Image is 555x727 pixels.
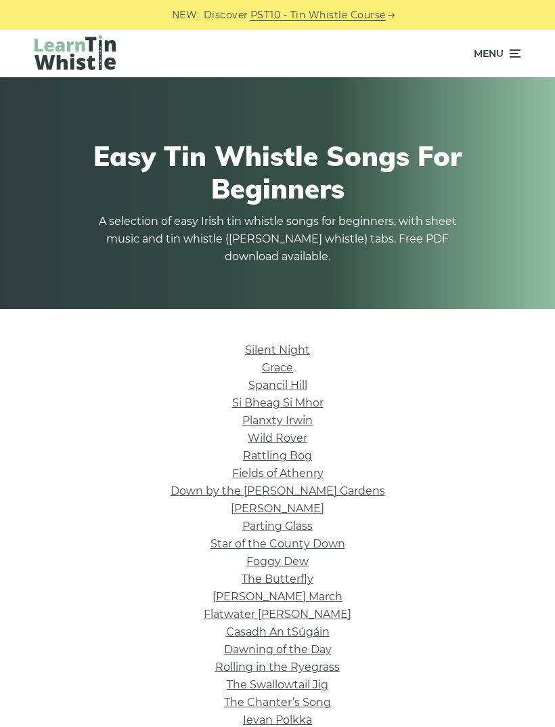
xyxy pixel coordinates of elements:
a: Wild Rover [248,432,307,444]
a: Casadh An tSúgáin [226,625,330,638]
a: Rattling Bog [243,449,312,462]
a: [PERSON_NAME] March [213,590,342,603]
a: Dawning of the Day [224,643,332,656]
img: LearnTinWhistle.com [35,35,116,70]
span: Menu [474,37,504,70]
a: Down by the [PERSON_NAME] Gardens [171,484,385,497]
a: Silent Night [245,344,310,356]
a: Flatwater [PERSON_NAME] [204,608,351,621]
a: Foggy Dew [246,555,309,568]
a: Star of the County Down [210,537,345,550]
a: Si­ Bheag Si­ Mhor [232,396,324,409]
a: Planxty Irwin [242,414,313,427]
a: Rolling in the Ryegrass [215,661,340,673]
a: Grace [262,361,293,374]
h1: Easy Tin Whistle Songs For Beginners [35,140,520,205]
a: The Swallowtail Jig [227,678,328,691]
p: A selection of easy Irish tin whistle songs for beginners, with sheet music and tin whistle ([PER... [95,213,460,266]
a: Spancil Hill [248,379,307,392]
a: Parting Glass [242,520,313,533]
a: The Butterfly [242,573,313,585]
a: Fields of Athenry [232,467,324,480]
a: The Chanter’s Song [224,696,331,709]
a: [PERSON_NAME] [231,502,324,515]
a: Ievan Polkka [243,713,312,726]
